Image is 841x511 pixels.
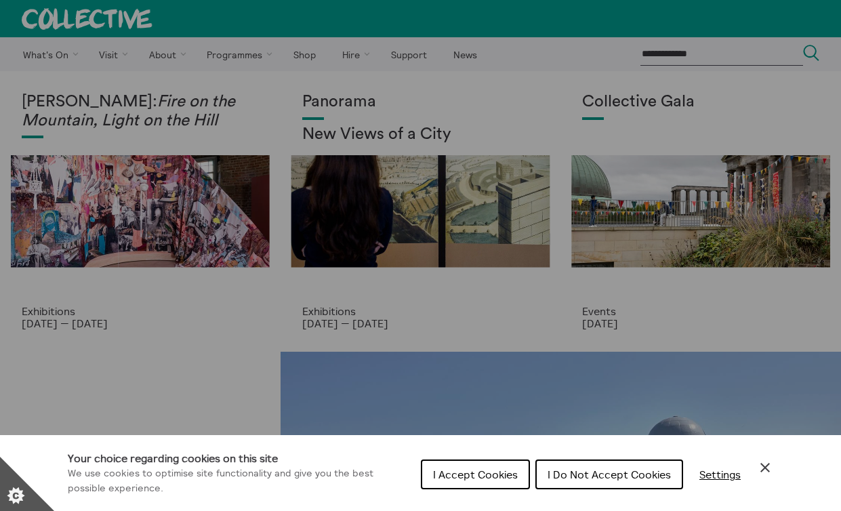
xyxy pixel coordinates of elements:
[699,468,741,481] span: Settings
[535,459,683,489] button: I Do Not Accept Cookies
[757,459,773,476] button: Close Cookie Control
[68,466,410,495] p: We use cookies to optimise site functionality and give you the best possible experience.
[548,468,671,481] span: I Do Not Accept Cookies
[689,461,752,488] button: Settings
[433,468,518,481] span: I Accept Cookies
[68,450,410,466] h1: Your choice regarding cookies on this site
[421,459,530,489] button: I Accept Cookies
